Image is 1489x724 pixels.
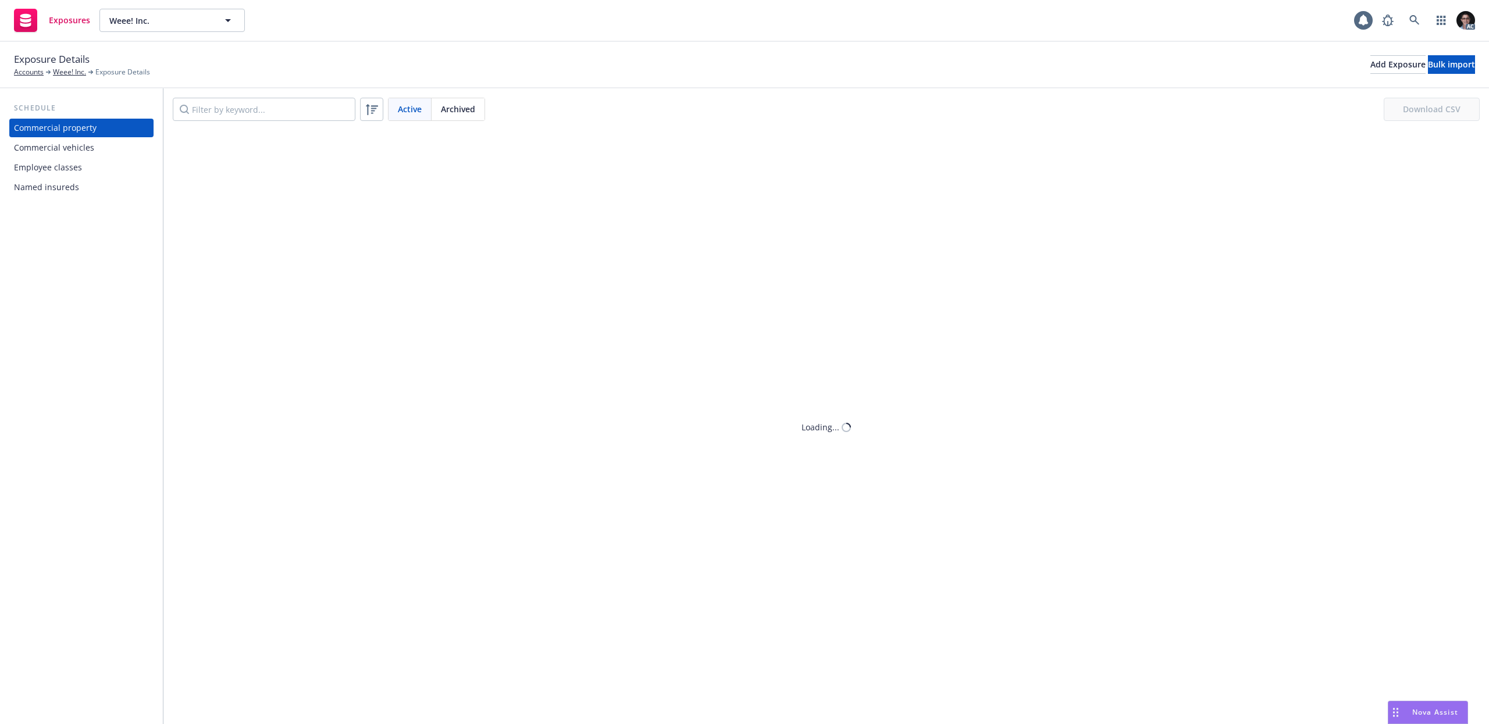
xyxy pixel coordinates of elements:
span: Nova Assist [1412,707,1458,717]
span: Weee! Inc. [109,15,210,27]
button: Weee! Inc. [99,9,245,32]
div: Commercial vehicles [14,138,94,157]
a: Named insureds [9,178,154,197]
span: Archived [441,103,475,115]
a: Search [1403,9,1426,32]
a: Report a Bug [1376,9,1399,32]
div: Named insureds [14,178,79,197]
span: Exposure Details [95,67,150,77]
a: Switch app [1430,9,1453,32]
input: Filter by keyword... [173,98,355,121]
div: Loading... [802,421,839,433]
div: Schedule [9,102,154,114]
a: Employee classes [9,158,154,177]
span: Exposure Details [14,52,90,67]
button: Nova Assist [1388,701,1468,724]
button: Bulk import [1428,55,1475,74]
div: Add Exposure [1370,56,1426,73]
button: Add Exposure [1370,55,1426,74]
a: Commercial property [9,119,154,137]
a: Commercial vehicles [9,138,154,157]
a: Accounts [14,67,44,77]
span: Active [398,103,422,115]
img: photo [1456,11,1475,30]
div: Bulk import [1428,56,1475,73]
a: Exposures [9,4,95,37]
div: Drag to move [1388,701,1403,723]
a: Weee! Inc. [53,67,86,77]
div: Commercial property [14,119,97,137]
div: Employee classes [14,158,82,177]
span: Exposures [49,16,90,25]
